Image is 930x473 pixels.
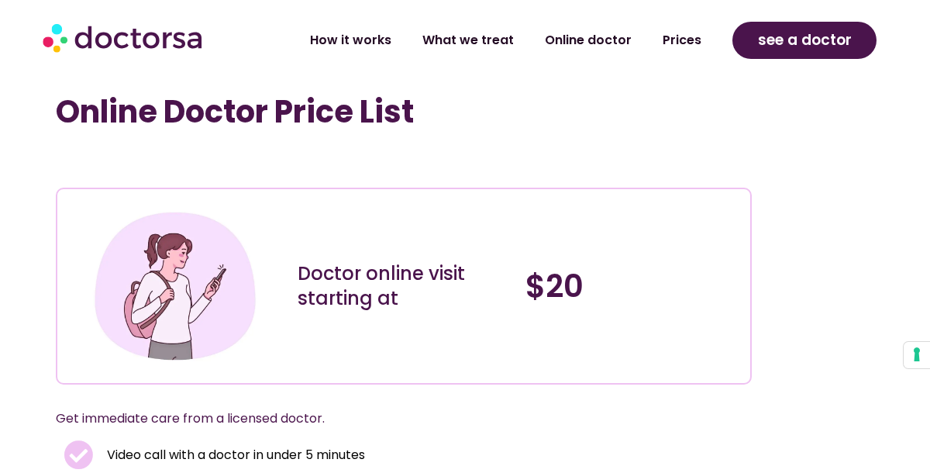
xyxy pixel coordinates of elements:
[529,22,647,58] a: Online doctor
[732,22,877,59] a: see a doctor
[758,28,852,53] span: see a doctor
[90,201,260,371] img: Illustration depicting a young woman in a casual outfit, engaged with her smartphone. She has a p...
[64,154,296,172] iframe: Customer reviews powered by Trustpilot
[298,261,511,311] div: Doctor online visit starting at
[407,22,529,58] a: What we treat
[647,22,717,58] a: Prices
[103,444,365,466] span: Video call with a doctor in under 5 minutes
[294,22,407,58] a: How it works
[904,342,930,368] button: Your consent preferences for tracking technologies
[525,268,739,305] h4: $20
[251,22,717,58] nav: Menu
[56,93,752,130] h1: Online Doctor Price List
[56,408,715,430] p: Get immediate care from a licensed doctor.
